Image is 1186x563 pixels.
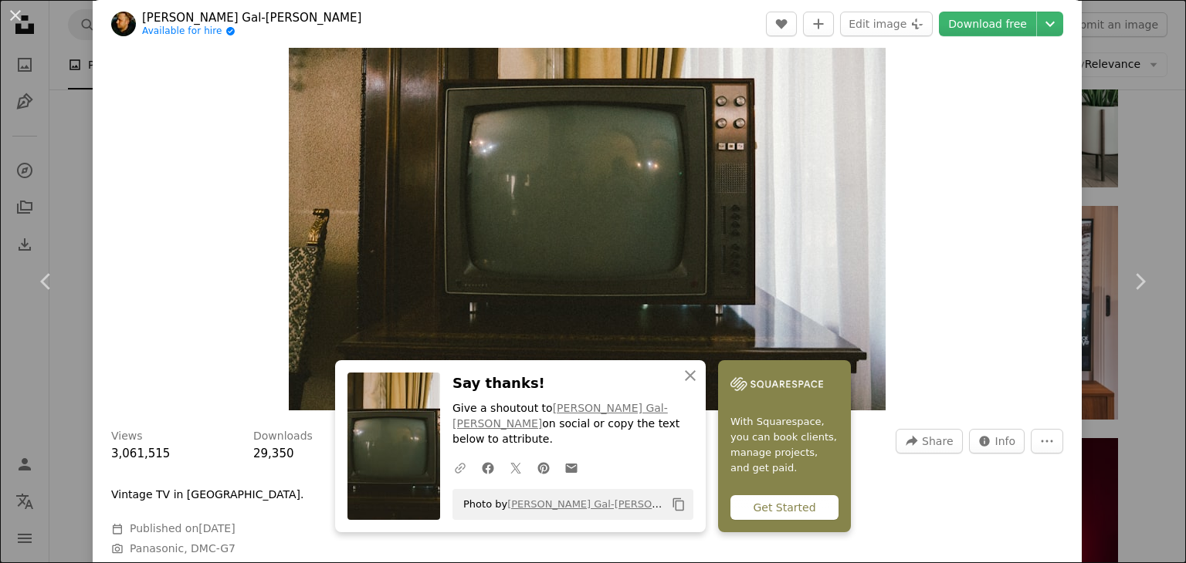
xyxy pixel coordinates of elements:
span: Published on [130,522,236,534]
button: Add to Collection [803,12,834,36]
a: Share on Twitter [502,452,530,483]
button: Panasonic, DMC-G7 [130,541,236,557]
span: 29,350 [253,447,294,460]
a: Available for hire [142,25,361,38]
h3: Downloads [253,429,313,444]
span: 3,061,515 [111,447,170,460]
a: Download free [939,12,1036,36]
img: Go to PJ Gal-Szabo's profile [111,12,136,36]
img: file-1747939142011-51e5cc87e3c9 [730,373,823,396]
p: Vintage TV in [GEOGRAPHIC_DATA]. [111,487,303,503]
a: Share over email [557,452,585,483]
a: With Squarespace, you can book clients, manage projects, and get paid.Get Started [718,360,851,532]
a: Next [1093,207,1186,356]
button: Stats about this image [969,429,1025,453]
a: Share on Facebook [474,452,502,483]
a: [PERSON_NAME] Gal-[PERSON_NAME] [452,402,668,430]
span: With Squarespace, you can book clients, manage projects, and get paid. [730,414,839,476]
span: Info [995,430,1016,453]
a: [PERSON_NAME] Gal-[PERSON_NAME] [507,498,697,510]
div: Get Started [730,495,839,520]
p: Give a shoutout to on social or copy the text below to attribute. [452,401,693,447]
button: Like [766,12,797,36]
button: More Actions [1031,429,1063,453]
a: [PERSON_NAME] Gal-[PERSON_NAME] [142,10,361,25]
button: Choose download size [1037,12,1063,36]
button: Copy to clipboard [666,491,692,517]
button: Edit image [840,12,933,36]
h3: Say thanks! [452,373,693,395]
a: Share on Pinterest [530,452,557,483]
time: November 29, 2019 at 2:29:55 AM GMT+5:30 [198,522,235,534]
button: Share this image [896,429,962,453]
span: Photo by on [456,492,666,517]
h3: Views [111,429,143,444]
span: Share [922,430,953,453]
